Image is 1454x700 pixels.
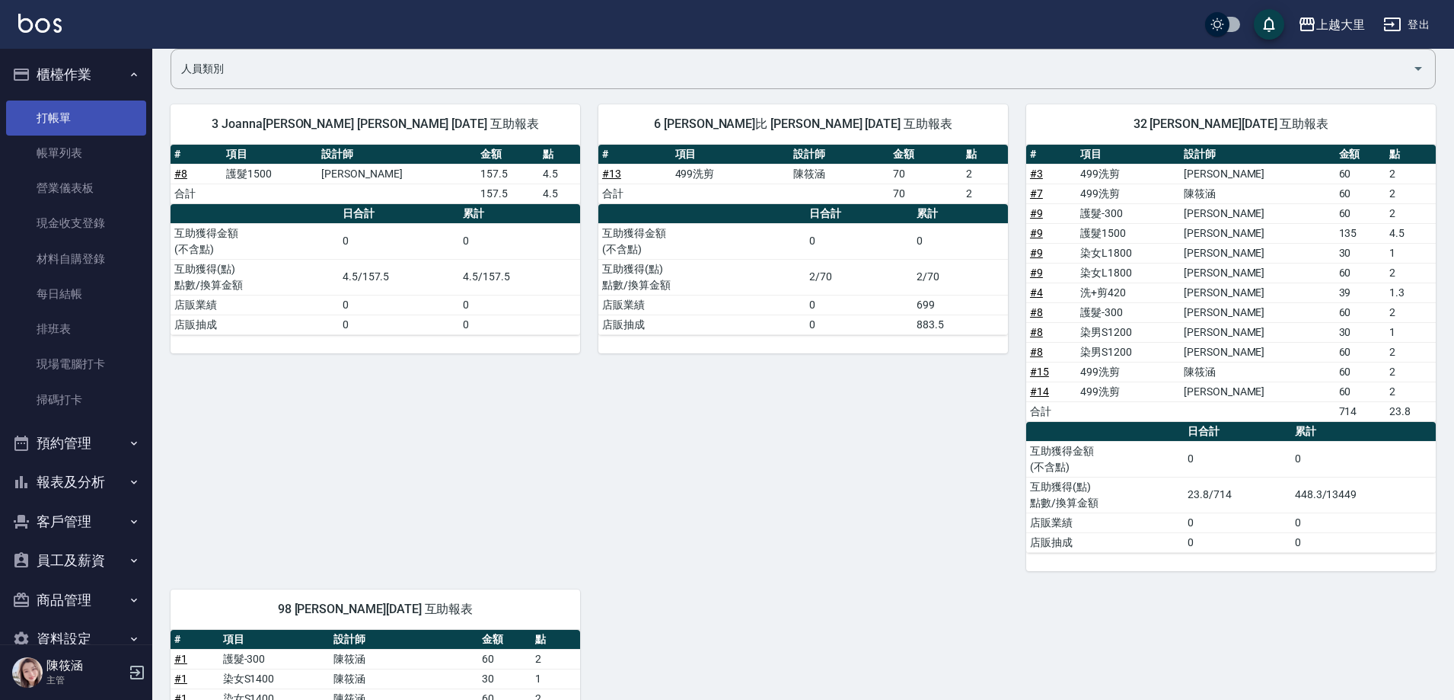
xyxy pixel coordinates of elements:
span: 98 [PERSON_NAME][DATE] 互助報表 [189,602,562,617]
td: [PERSON_NAME] [1180,283,1334,302]
td: [PERSON_NAME] [1180,322,1334,342]
td: 護髮1500 [1076,223,1180,243]
td: 陳筱涵 [330,649,478,669]
td: 499洗剪 [1076,362,1180,382]
th: 點 [1385,145,1436,165]
a: #1 [174,653,187,665]
table: a dense table [598,145,1008,204]
td: 0 [1184,513,1291,532]
td: 0 [913,223,1008,259]
a: #13 [602,168,621,180]
a: 排班表 [6,312,146,347]
table: a dense table [171,204,580,335]
table: a dense table [171,145,580,204]
td: 2 [1385,382,1436,401]
a: #9 [1030,207,1043,219]
th: 金額 [478,630,531,650]
th: # [598,145,671,165]
table: a dense table [1026,422,1436,553]
a: 每日結帳 [6,276,146,312]
th: 日合計 [339,204,460,224]
a: #8 [1030,326,1043,338]
td: 30 [1335,322,1385,342]
td: 714 [1335,401,1385,421]
td: 4.5/157.5 [339,259,460,295]
td: 0 [805,295,913,315]
td: 店販抽成 [171,315,339,334]
th: 設計師 [789,145,889,165]
th: 累計 [1291,422,1436,442]
td: [PERSON_NAME] [1180,164,1334,184]
td: 30 [478,669,531,689]
th: 項目 [222,145,317,165]
td: 60 [1335,203,1385,223]
td: 157.5 [477,184,539,203]
td: 2/70 [913,259,1008,295]
td: 39 [1335,283,1385,302]
td: 499洗剪 [671,164,790,184]
td: 1 [1385,322,1436,342]
td: [PERSON_NAME] [317,164,477,184]
td: 135 [1335,223,1385,243]
td: 4.5/157.5 [459,259,580,295]
a: 材料自購登錄 [6,241,146,276]
td: 護髮-300 [219,649,330,669]
button: 客戶管理 [6,502,146,542]
td: 2/70 [805,259,913,295]
td: 陳筱涵 [789,164,889,184]
td: 60 [1335,362,1385,382]
td: 互助獲得金額 (不含點) [171,223,339,259]
td: 染女S1400 [219,669,330,689]
td: 店販抽成 [1026,532,1184,552]
th: 點 [539,145,580,165]
th: 累計 [459,204,580,224]
table: a dense table [1026,145,1436,422]
td: 2 [1385,164,1436,184]
td: 699 [913,295,1008,315]
td: 0 [459,315,580,334]
td: 染女L1800 [1076,263,1180,283]
button: 員工及薪資 [6,541,146,580]
td: 30 [1335,243,1385,263]
td: 2 [962,184,1008,203]
td: 1 [531,669,580,689]
td: 店販業績 [598,295,805,315]
td: 4.5 [539,184,580,203]
button: Open [1406,56,1430,81]
td: [PERSON_NAME] [1180,243,1334,263]
td: [PERSON_NAME] [1180,302,1334,322]
th: 設計師 [330,630,478,650]
td: 0 [1291,441,1436,477]
th: 項目 [219,630,330,650]
td: 60 [478,649,531,669]
td: 2 [1385,362,1436,382]
span: 3 Joanna[PERSON_NAME] [PERSON_NAME] [DATE] 互助報表 [189,117,562,132]
th: 設計師 [317,145,477,165]
td: 0 [459,295,580,315]
img: Logo [18,14,62,33]
th: # [171,145,222,165]
td: 499洗剪 [1076,164,1180,184]
a: 營業儀表板 [6,171,146,206]
td: 互助獲得金額 (不含點) [598,223,805,259]
td: 883.5 [913,315,1008,334]
a: #8 [1030,306,1043,318]
span: 6 [PERSON_NAME]比 [PERSON_NAME] [DATE] 互助報表 [617,117,990,132]
th: 項目 [671,145,790,165]
a: #1 [174,673,187,685]
a: 現場電腦打卡 [6,347,146,382]
button: 商品管理 [6,580,146,620]
th: # [171,630,219,650]
a: #4 [1030,286,1043,299]
td: [PERSON_NAME] [1180,342,1334,362]
button: 預約管理 [6,424,146,463]
button: 資料設定 [6,619,146,659]
td: 0 [1291,513,1436,532]
td: 499洗剪 [1076,184,1180,203]
input: 人員名稱 [177,56,1406,82]
td: 2 [962,164,1008,184]
td: 0 [1184,441,1291,477]
th: 點 [962,145,1008,165]
button: 登出 [1377,11,1436,39]
td: 2 [1385,342,1436,362]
